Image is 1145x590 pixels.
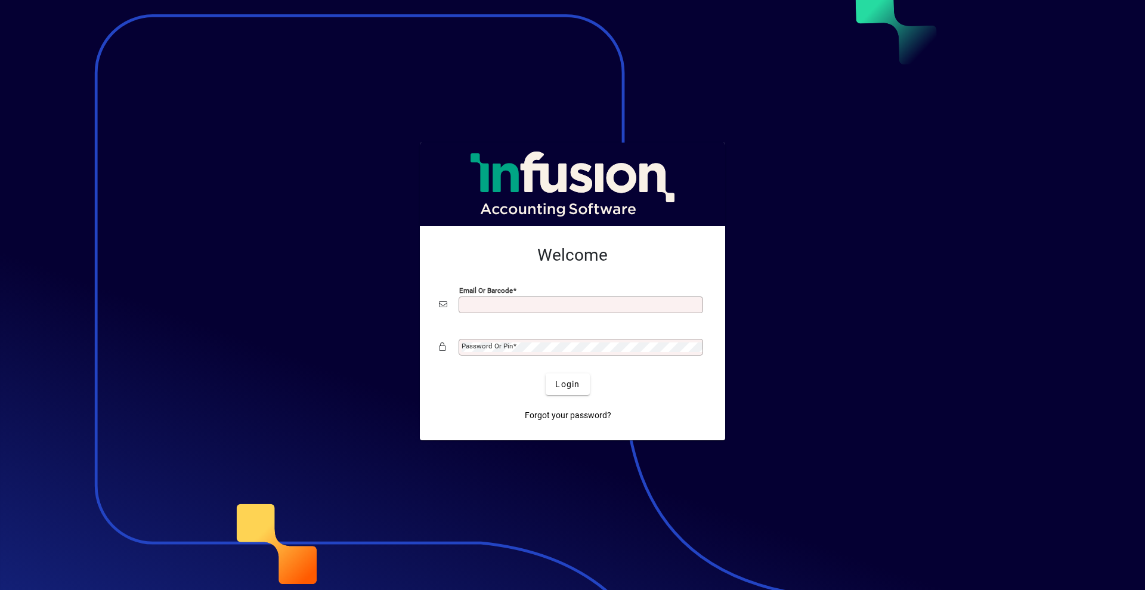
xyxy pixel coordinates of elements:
[546,373,589,395] button: Login
[520,404,616,426] a: Forgot your password?
[459,286,513,295] mat-label: Email or Barcode
[525,409,611,422] span: Forgot your password?
[555,378,580,391] span: Login
[462,342,513,350] mat-label: Password or Pin
[439,245,706,265] h2: Welcome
